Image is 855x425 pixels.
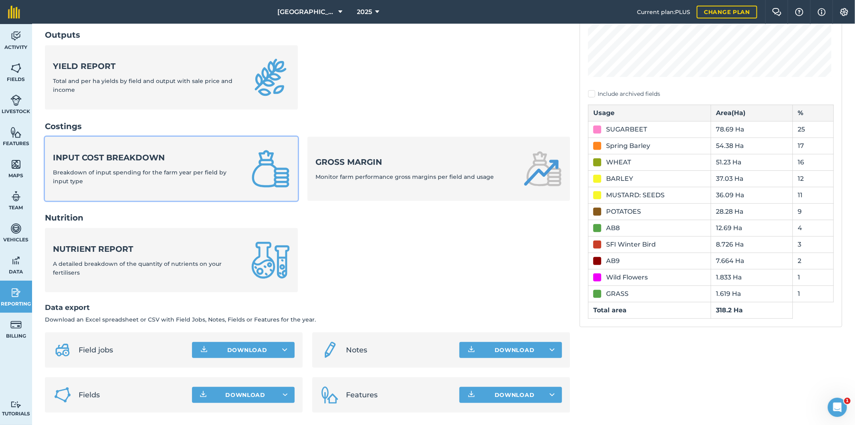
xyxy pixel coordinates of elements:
[53,169,226,185] span: Breakdown of input spending for the farm year per field by input type
[606,141,650,151] div: Spring Barley
[53,243,242,255] strong: Nutrient report
[793,105,834,121] th: %
[711,187,793,203] td: 36.09 Ha
[10,401,22,409] img: svg+xml;base64,PD94bWwgdmVyc2lvbj0iMS4wIiBlbmNvZGluZz0idXRmLTgiPz4KPCEtLSBHZW5lcmF0b3I6IEFkb2JlIE...
[199,345,209,355] img: Download icon
[793,170,834,187] td: 12
[10,158,22,170] img: svg+xml;base64,PHN2ZyB4bWxucz0iaHR0cDovL3d3dy53My5vcmcvMjAwMC9zdmciIHdpZHRoPSI1NiIgaGVpZ2h0PSI2MC...
[8,6,20,18] img: fieldmargin Logo
[10,287,22,299] img: svg+xml;base64,PD94bWwgdmVyc2lvbj0iMS4wIiBlbmNvZGluZz0idXRmLTgiPz4KPCEtLSBHZW5lcmF0b3I6IEFkb2JlIE...
[711,285,793,302] td: 1.619 Ha
[278,7,336,17] span: [GEOGRAPHIC_DATA]
[320,340,340,360] img: svg+xml;base64,PD94bWwgdmVyc2lvbj0iMS4wIiBlbmNvZGluZz0idXRmLTgiPz4KPCEtLSBHZW5lcmF0b3I6IEFkb2JlIE...
[793,285,834,302] td: 1
[225,391,265,399] span: Download
[79,344,186,356] span: Field jobs
[711,154,793,170] td: 51.23 Ha
[45,315,570,324] p: Download an Excel spreadsheet or CSV with Field Jobs, Notes, Fields or Features for the year.
[251,58,290,97] img: Yield report
[839,8,849,16] img: A cog icon
[53,152,242,163] strong: Input cost breakdown
[818,7,826,17] img: svg+xml;base64,PHN2ZyB4bWxucz0iaHR0cDovL3d3dy53My5vcmcvMjAwMC9zdmciIHdpZHRoPSIxNyIgaGVpZ2h0PSIxNy...
[315,173,494,180] span: Monitor farm performance gross margins per field and usage
[192,387,295,403] button: Download
[793,203,834,220] td: 9
[10,190,22,202] img: svg+xml;base64,PD94bWwgdmVyc2lvbj0iMS4wIiBlbmNvZGluZz0idXRmLTgiPz4KPCEtLSBHZW5lcmF0b3I6IEFkb2JlIE...
[53,61,242,72] strong: Yield report
[793,220,834,236] td: 4
[467,345,476,355] img: Download icon
[606,125,647,134] div: SUGARBEET
[10,223,22,235] img: svg+xml;base64,PD94bWwgdmVyc2lvbj0iMS4wIiBlbmNvZGluZz0idXRmLTgiPz4KPCEtLSBHZW5lcmF0b3I6IEFkb2JlIE...
[524,150,562,188] img: Gross margin
[606,207,641,217] div: POTATOES
[10,126,22,138] img: svg+xml;base64,PHN2ZyB4bWxucz0iaHR0cDovL3d3dy53My5vcmcvMjAwMC9zdmciIHdpZHRoPSI1NiIgaGVpZ2h0PSI2MC...
[45,137,298,201] a: Input cost breakdownBreakdown of input spending for the farm year per field by input type
[606,158,631,167] div: WHEAT
[307,137,570,201] a: Gross marginMonitor farm performance gross margins per field and usage
[459,342,562,358] button: Download
[711,269,793,285] td: 1.833 Ha
[637,8,690,16] span: Current plan : PLUS
[357,7,372,17] span: 2025
[346,344,453,356] span: Notes
[45,121,570,132] h2: Costings
[10,94,22,106] img: svg+xml;base64,PD94bWwgdmVyc2lvbj0iMS4wIiBlbmNvZGluZz0idXRmLTgiPz4KPCEtLSBHZW5lcmF0b3I6IEFkb2JlIE...
[192,342,295,358] button: Download
[772,8,782,16] img: Two speech bubbles overlapping with the left bubble in the forefront
[593,306,627,314] strong: Total area
[793,236,834,253] td: 3
[711,253,793,269] td: 7.664 Ha
[606,256,620,266] div: AB9
[53,385,72,405] img: Fields icon
[53,340,72,360] img: svg+xml;base64,PD94bWwgdmVyc2lvbj0iMS4wIiBlbmNvZGluZz0idXRmLTgiPz4KPCEtLSBHZW5lcmF0b3I6IEFkb2JlIE...
[711,121,793,138] td: 78.69 Ha
[793,154,834,170] td: 16
[53,260,222,276] span: A detailed breakdown of the quantity of nutrients on your fertilisers
[794,8,804,16] img: A question mark icon
[10,319,22,331] img: svg+xml;base64,PD94bWwgdmVyc2lvbj0iMS4wIiBlbmNvZGluZz0idXRmLTgiPz4KPCEtLSBHZW5lcmF0b3I6IEFkb2JlIE...
[320,385,340,405] img: Features icon
[45,45,298,109] a: Yield reportTotal and per ha yields by field and output with sale price and income
[79,389,186,401] span: Fields
[251,150,290,188] img: Input cost breakdown
[711,220,793,236] td: 12.69 Ha
[315,156,494,168] strong: Gross margin
[716,306,743,314] strong: 318.2 Ha
[697,6,757,18] a: Change plan
[606,273,648,282] div: Wild Flowers
[45,212,570,223] h2: Nutrition
[606,223,620,233] div: AB8
[793,253,834,269] td: 2
[346,389,453,401] span: Features
[251,241,290,279] img: Nutrient report
[711,203,793,220] td: 28.28 Ha
[459,387,562,403] button: Download
[828,398,847,417] iframe: Intercom live chat
[467,390,476,400] img: Download icon
[711,105,793,121] th: Area ( Ha )
[606,174,633,184] div: BARLEY
[793,121,834,138] td: 25
[606,190,665,200] div: MUSTARD: SEEDS
[10,62,22,74] img: svg+xml;base64,PHN2ZyB4bWxucz0iaHR0cDovL3d3dy53My5vcmcvMjAwMC9zdmciIHdpZHRoPSI1NiIgaGVpZ2h0PSI2MC...
[45,29,570,40] h2: Outputs
[711,170,793,187] td: 37.03 Ha
[10,255,22,267] img: svg+xml;base64,PD94bWwgdmVyc2lvbj0iMS4wIiBlbmNvZGluZz0idXRmLTgiPz4KPCEtLSBHZW5lcmF0b3I6IEFkb2JlIE...
[606,240,656,249] div: SFI Winter Bird
[793,269,834,285] td: 1
[606,289,629,299] div: GRASS
[711,138,793,154] td: 54.38 Ha
[793,138,834,154] td: 17
[53,77,232,93] span: Total and per ha yields by field and output with sale price and income
[793,187,834,203] td: 11
[588,105,711,121] th: Usage
[45,302,570,314] h2: Data export
[711,236,793,253] td: 8.726 Ha
[10,30,22,42] img: svg+xml;base64,PD94bWwgdmVyc2lvbj0iMS4wIiBlbmNvZGluZz0idXRmLTgiPz4KPCEtLSBHZW5lcmF0b3I6IEFkb2JlIE...
[588,90,834,98] label: Include archived fields
[844,398,851,404] span: 1
[45,228,298,292] a: Nutrient reportA detailed breakdown of the quantity of nutrients on your fertilisers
